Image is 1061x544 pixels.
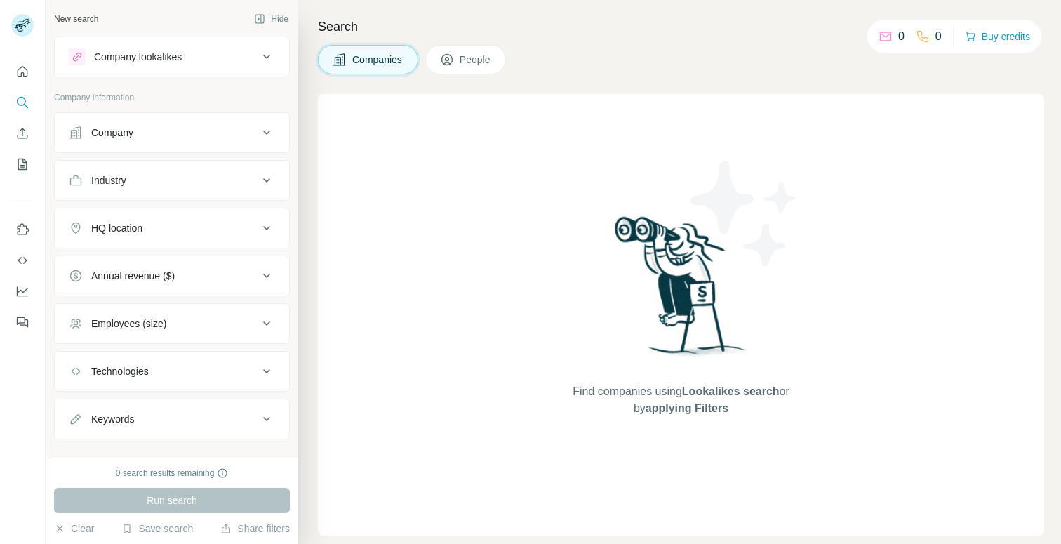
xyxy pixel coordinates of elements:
button: Enrich CSV [11,121,34,146]
div: Annual revenue ($) [91,269,175,283]
button: Keywords [55,402,289,436]
button: My lists [11,152,34,177]
button: Employees (size) [55,307,289,340]
button: Hide [244,8,298,29]
button: Use Surfe API [11,248,34,273]
img: Surfe Illustration - Stars [681,150,808,277]
button: Feedback [11,310,34,335]
button: Save search [121,522,193,536]
h4: Search [318,17,1044,37]
button: Industry [55,164,289,197]
div: 0 search results remaining [116,467,229,479]
button: Clear [54,522,94,536]
button: Annual revenue ($) [55,259,289,293]
span: People [460,53,492,67]
button: Search [11,90,34,115]
p: 0 [935,28,942,45]
span: applying Filters [646,402,728,414]
img: Surfe Illustration - Woman searching with binoculars [608,213,754,369]
button: Quick start [11,59,34,84]
div: New search [54,13,98,25]
span: Companies [352,53,403,67]
button: HQ location [55,211,289,245]
button: Use Surfe on LinkedIn [11,217,34,242]
button: Company lookalikes [55,40,289,74]
div: Employees (size) [91,317,166,331]
button: Technologies [55,354,289,388]
p: Company information [54,91,290,104]
p: 0 [898,28,905,45]
div: Company [91,126,133,140]
button: Dashboard [11,279,34,304]
div: Company lookalikes [94,50,182,64]
div: Technologies [91,364,149,378]
span: Lookalikes search [682,385,780,397]
div: Keywords [91,412,134,426]
button: Buy credits [965,27,1030,46]
div: HQ location [91,221,142,235]
div: Industry [91,173,126,187]
button: Share filters [220,522,290,536]
span: Find companies using or by [568,383,793,417]
button: Company [55,116,289,150]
